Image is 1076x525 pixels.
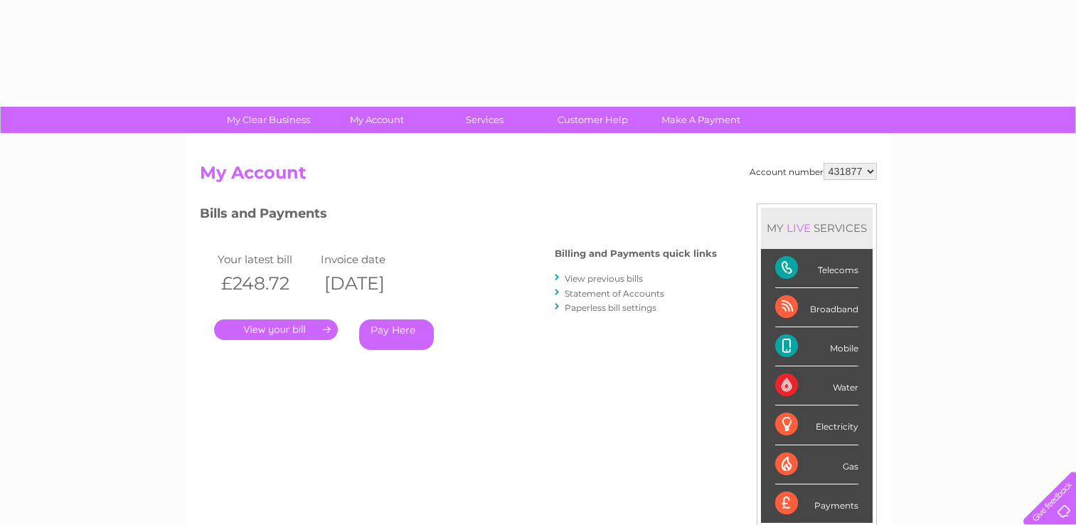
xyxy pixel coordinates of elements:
[761,208,873,248] div: MY SERVICES
[317,250,420,269] td: Invoice date
[214,269,317,298] th: £248.72
[426,107,543,133] a: Services
[775,327,858,366] div: Mobile
[775,405,858,445] div: Electricity
[200,203,717,228] h3: Bills and Payments
[642,107,760,133] a: Make A Payment
[565,273,643,284] a: View previous bills
[565,288,664,299] a: Statement of Accounts
[317,269,420,298] th: [DATE]
[775,288,858,327] div: Broadband
[359,319,434,350] a: Pay Here
[784,221,814,235] div: LIVE
[214,319,338,340] a: .
[775,366,858,405] div: Water
[775,445,858,484] div: Gas
[210,107,327,133] a: My Clear Business
[200,163,877,190] h2: My Account
[565,302,656,313] a: Paperless bill settings
[555,248,717,259] h4: Billing and Payments quick links
[750,163,877,180] div: Account number
[214,250,317,269] td: Your latest bill
[318,107,435,133] a: My Account
[775,249,858,288] div: Telecoms
[534,107,651,133] a: Customer Help
[775,484,858,523] div: Payments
